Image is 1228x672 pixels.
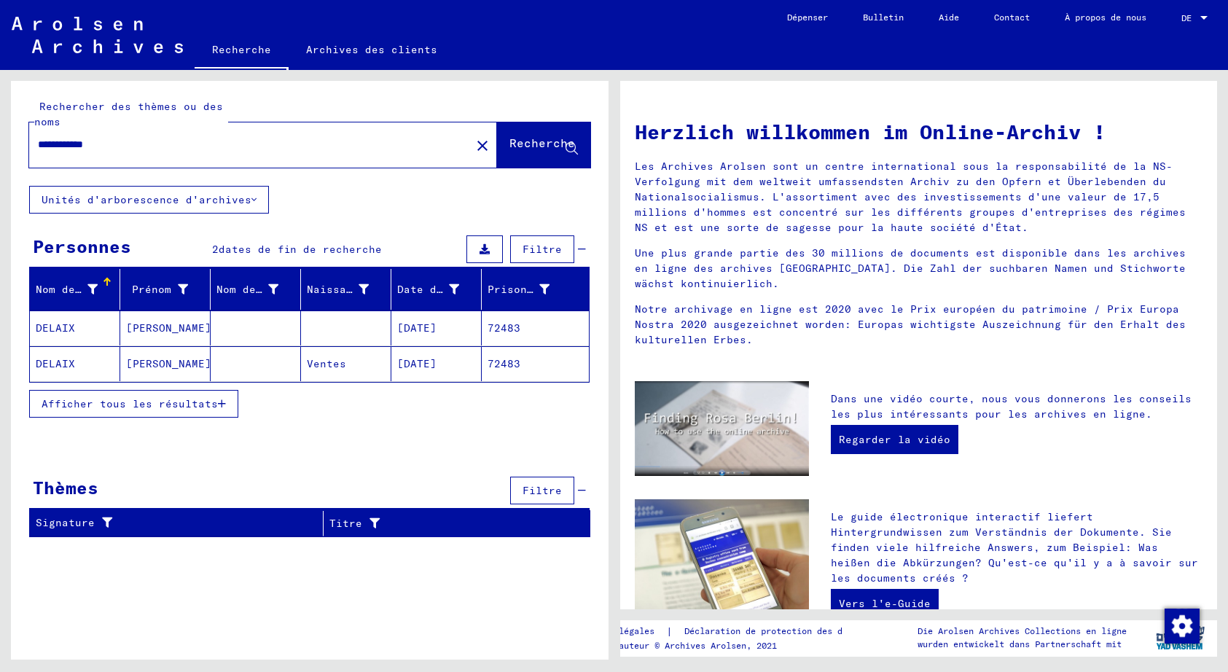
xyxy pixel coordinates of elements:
[391,269,482,310] mat-header-cell: Date de naissance
[12,17,183,53] img: Arolsen_neg.svg
[482,269,589,310] mat-header-cell: Prisonnier #
[488,278,571,301] div: Prisonnier #
[216,283,321,296] font: Nom de naissance
[1181,12,1192,23] font: DE
[1065,12,1146,23] font: À propos de nous
[831,392,1192,421] font: Dans une vidéo courte, nous vous donnerons les conseils les plus intéressants pour les archives e...
[510,235,574,263] button: Filtre
[635,302,1186,346] font: Notre archivage en ligne est 2020 avec le Prix européen du patrimoine / Prix Europa Nostra 2020 a...
[42,193,251,206] font: Unités d'arborescence d'archives
[306,43,437,56] font: Archives des clients
[212,43,271,56] font: Recherche
[36,516,95,529] font: Signature
[36,321,75,335] font: DELAIX
[29,390,238,418] button: Afficher tous les résultats
[523,243,562,256] font: Filtre
[397,357,437,370] font: [DATE]
[307,283,366,296] font: Naissance‏
[673,624,891,639] a: Déclaration de protection des données
[36,357,75,370] font: DELAIX
[195,32,289,70] a: Recherche
[787,12,828,23] font: Dépenser
[918,625,1127,636] font: Die Arolsen Archives Collections en ligne
[289,32,455,67] a: Archives des clients
[29,186,269,214] button: Unités d'arborescence d'archives
[573,640,777,651] font: Droits d'auteur © Archives Arolsen, 2021
[1153,620,1208,656] img: yv_logo.png
[36,512,323,535] div: Signature
[918,638,1122,649] font: wurden entwickelt dans Partnerschaft mit
[126,357,211,370] font: [PERSON_NAME]
[329,512,572,535] div: Titre
[36,283,128,296] font: Nom de famille
[397,321,437,335] font: [DATE]
[33,235,131,257] font: Personnes
[831,510,1198,585] font: Le guide électronique interactif liefert Hintergrundwissen zum Verständnis der Dokumente. Sie fin...
[488,357,520,370] font: 72483
[635,499,810,616] img: eguide.jpg
[509,136,575,150] font: Recherche
[468,130,497,160] button: Clair
[573,624,666,639] a: Mentions légales
[839,597,931,610] font: Vers l'e-Guide
[307,278,391,301] div: Naissance‏
[397,283,509,296] font: Date de naissance
[34,100,223,128] font: Rechercher des thèmes ou des noms
[863,12,904,23] font: Bulletin
[523,484,562,497] font: Filtre
[488,321,520,335] font: 72483
[831,425,958,454] a: Regarder la vidéo
[839,433,950,446] font: Regarder la vidéo
[216,278,300,301] div: Nom de naissance
[635,246,1186,290] font: Une plus grande partie des 30 millions de documents est disponible dans les archives en ligne des...
[831,589,939,618] a: Vers l'e-Guide
[33,477,98,499] font: Thèmes
[30,269,120,310] mat-header-cell: Nom de famille
[939,12,959,23] font: Aide
[42,397,218,410] font: Afficher tous les résultats
[301,269,391,310] mat-header-cell: Naissance‏
[474,137,491,155] mat-icon: close
[684,625,873,636] font: Déclaration de protection des données
[397,278,481,301] div: Date de naissance
[635,381,810,476] img: video.jpg
[219,243,382,256] font: dates de fin de recherche
[497,122,590,168] button: Recherche
[488,283,566,296] font: Prisonnier #
[307,357,346,370] font: Ventes
[211,269,301,310] mat-header-cell: Nom de naissance
[635,119,1106,144] font: Herzlich willkommen im Online-Archiv !
[510,477,574,504] button: Filtre
[126,278,210,301] div: Prénom
[36,278,120,301] div: Nom de famille
[212,243,219,256] font: 2
[666,625,673,638] font: |
[126,321,211,335] font: [PERSON_NAME]
[329,517,362,530] font: Titre
[1165,609,1200,644] img: Modifier
[994,12,1030,23] font: Contact
[635,160,1186,234] font: Les Archives Arolsen sont un centre international sous la responsabilité de la NS-Verfolgung mit ...
[132,283,171,296] font: Prénom
[120,269,211,310] mat-header-cell: Prénom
